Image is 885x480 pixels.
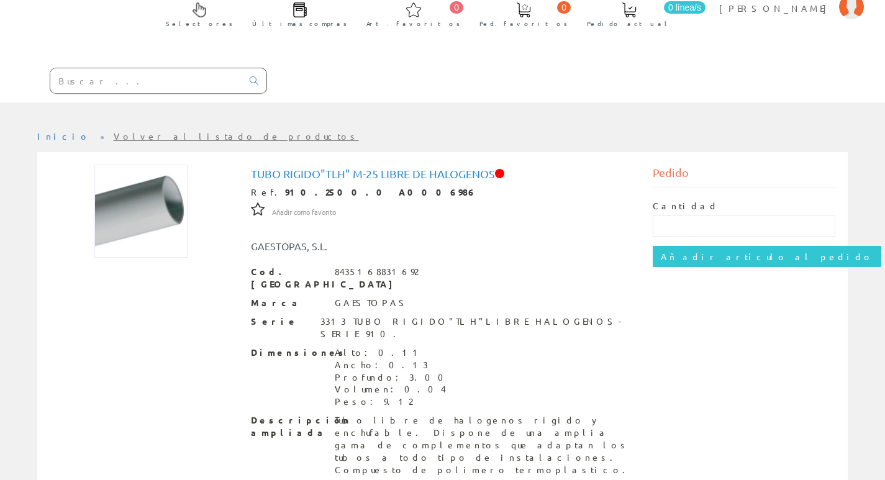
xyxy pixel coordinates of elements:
[272,206,336,217] a: Añadir como favorito
[335,396,451,408] div: Peso: 9.12
[587,17,671,30] span: Pedido actual
[335,266,418,278] div: 8435168831692
[251,346,325,359] span: Dimensiones
[366,17,460,30] span: Art. favoritos
[166,17,233,30] span: Selectores
[285,186,476,197] strong: 910.2500.0 A0006986
[251,186,635,199] div: Ref.
[50,68,242,93] input: Buscar ...
[653,200,719,212] label: Cantidad
[719,2,833,14] span: [PERSON_NAME]
[479,17,568,30] span: Ped. favoritos
[557,1,571,14] span: 0
[37,130,90,142] a: Inicio
[252,17,347,30] span: Últimas compras
[251,414,325,439] span: Descripción ampliada
[251,315,311,328] span: Serie
[251,297,325,309] span: Marca
[242,239,476,253] div: GAESTOPAS, S.L.
[335,359,451,371] div: Ancho: 0.13
[653,246,881,267] input: Añadir artículo al pedido
[320,315,634,340] div: 3313 TUBO RIGIDO"TLH"LIBRE HALOGENOS-SERIE 910.
[450,1,463,14] span: 0
[251,266,325,291] span: Cod. [GEOGRAPHIC_DATA]
[335,297,410,309] div: GAESTOPAS
[335,414,635,476] div: Tubo libre de halogenos rigido y enchufable. Dispone de una amplia gama de complementos que adapt...
[251,168,635,180] h1: TUBO RIGIDO"TLH" M-25 LIBRE DE HALOGENOS
[94,165,188,258] img: Foto artículo TUBO RIGIDO
[664,1,706,14] span: 0 línea/s
[653,165,835,188] div: Pedido
[335,383,451,396] div: Volumen: 0.04
[335,346,451,359] div: Alto: 0.11
[114,130,359,142] a: Volver al listado de productos
[335,371,451,384] div: Profundo: 3.00
[272,207,336,217] span: Añadir como favorito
